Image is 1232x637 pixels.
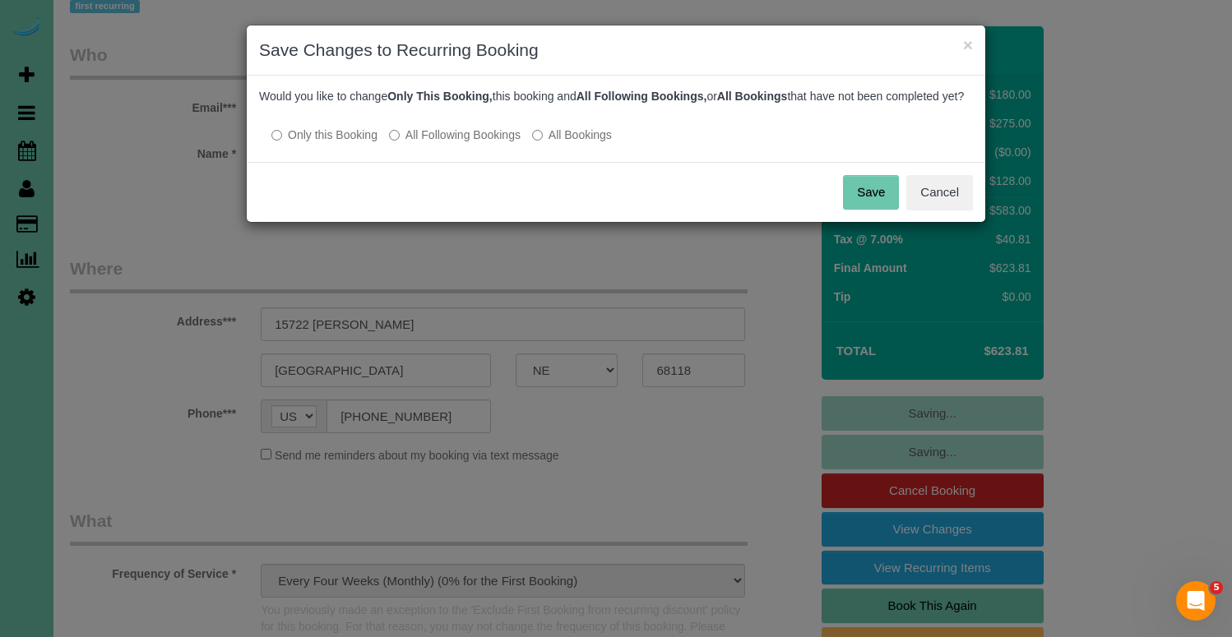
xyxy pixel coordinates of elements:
span: 5 [1210,581,1223,594]
b: All Following Bookings, [577,90,707,103]
label: All other bookings in the series will remain the same. [271,127,377,143]
h3: Save Changes to Recurring Booking [259,38,973,62]
b: Only This Booking, [387,90,493,103]
label: This and all the bookings after it will be changed. [389,127,521,143]
input: Only this Booking [271,130,282,141]
input: All Bookings [532,130,543,141]
button: × [963,36,973,53]
button: Save [843,175,899,210]
iframe: Intercom live chat [1176,581,1216,621]
p: Would you like to change this booking and or that have not been completed yet? [259,88,973,104]
input: All Following Bookings [389,130,400,141]
button: Cancel [906,175,973,210]
b: All Bookings [717,90,788,103]
label: All bookings that have not been completed yet will be changed. [532,127,612,143]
